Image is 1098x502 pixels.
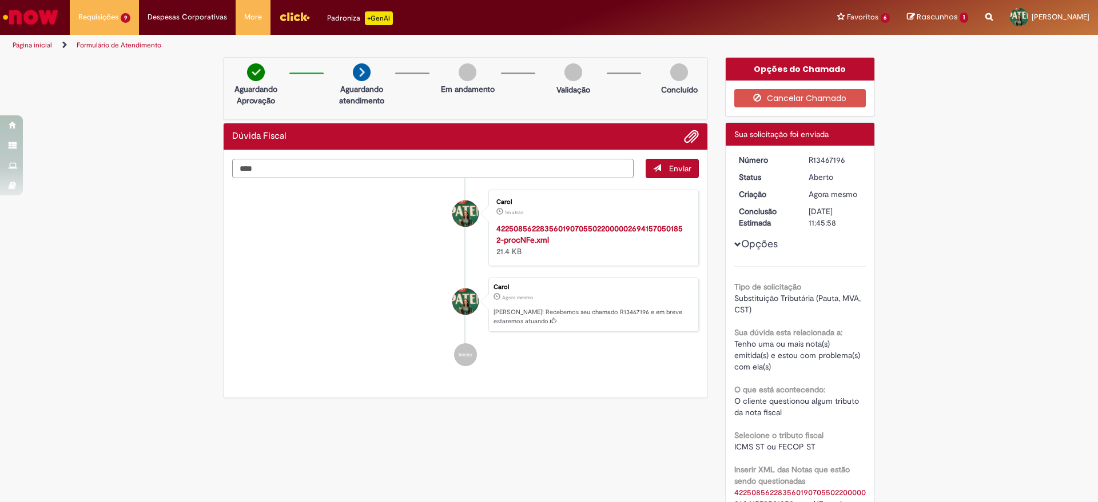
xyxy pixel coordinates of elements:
[726,58,875,81] div: Opções do Chamado
[441,83,495,95] p: Em andamento
[881,13,890,23] span: 6
[1032,12,1089,22] span: [PERSON_NAME]
[734,293,863,315] span: Substituição Tributária (Pauta, MVA, CST)
[734,464,850,486] b: Inserir XML das Notas que estão sendo questionadas
[365,11,393,25] p: +GenAi
[646,159,699,178] button: Enviar
[734,327,842,338] b: Sua dúvida esta relacionada a:
[734,396,861,417] span: O cliente questionou algum tributo da nota fiscal
[809,171,862,183] div: Aberto
[670,63,688,81] img: img-circle-grey.png
[734,384,825,395] b: O que está acontecendo:
[496,223,687,257] div: 21.4 KB
[502,294,533,301] span: Agora mesmo
[684,129,699,144] button: Adicionar anexos
[661,84,698,95] p: Concluído
[809,189,857,199] span: Agora mesmo
[730,171,801,183] dt: Status
[452,288,479,315] div: Carol
[244,11,262,23] span: More
[734,282,801,292] b: Tipo de solicitação
[232,159,634,178] textarea: Digite sua mensagem aqui...
[809,188,862,200] div: 01/09/2025 10:45:55
[809,206,862,228] div: [DATE] 11:45:58
[327,11,393,25] div: Padroniza
[907,12,968,23] a: Rascunhos
[121,13,130,23] span: 9
[556,84,590,95] p: Validação
[734,441,815,452] span: ICMS ST ou FECOP ST
[734,89,866,107] button: Cancelar Chamado
[734,129,829,139] span: Sua solicitação foi enviada
[148,11,227,23] span: Despesas Corporativas
[730,188,801,200] dt: Criação
[353,63,371,81] img: arrow-next.png
[734,430,823,440] b: Selecione o tributo fiscal
[494,284,693,291] div: Carol
[232,131,287,142] h2: Dúvida Fiscal Histórico de tíquete
[496,223,683,245] a: 42250856228356019070550220000026941570501852-procNFe.xml
[13,41,52,50] a: Página inicial
[494,308,693,326] p: [PERSON_NAME]! Recebemos seu chamado R13467196 e em breve estaremos atuando.
[232,278,699,332] li: Carol
[1,6,60,29] img: ServiceNow
[730,154,801,166] dt: Número
[809,189,857,199] time: 01/09/2025 10:45:55
[669,163,691,174] span: Enviar
[730,206,801,228] dt: Conclusão Estimada
[502,294,533,301] time: 01/09/2025 10:45:55
[505,209,523,216] span: 1m atrás
[232,178,699,378] ul: Histórico de tíquete
[809,154,862,166] div: R13467196
[917,11,958,22] span: Rascunhos
[279,8,310,25] img: click_logo_yellow_360x200.png
[564,63,582,81] img: img-circle-grey.png
[247,63,265,81] img: check-circle-green.png
[960,13,968,23] span: 1
[9,35,723,56] ul: Trilhas de página
[228,83,284,106] p: Aguardando Aprovação
[78,11,118,23] span: Requisições
[334,83,389,106] p: Aguardando atendimento
[77,41,161,50] a: Formulário de Atendimento
[505,209,523,216] time: 01/09/2025 10:45:16
[847,11,878,23] span: Favoritos
[459,63,476,81] img: img-circle-grey.png
[496,199,687,206] div: Carol
[452,200,479,227] div: Carol
[734,339,862,372] span: Tenho uma ou mais nota(s) emitida(s) e estou com problema(s) com ela(s)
